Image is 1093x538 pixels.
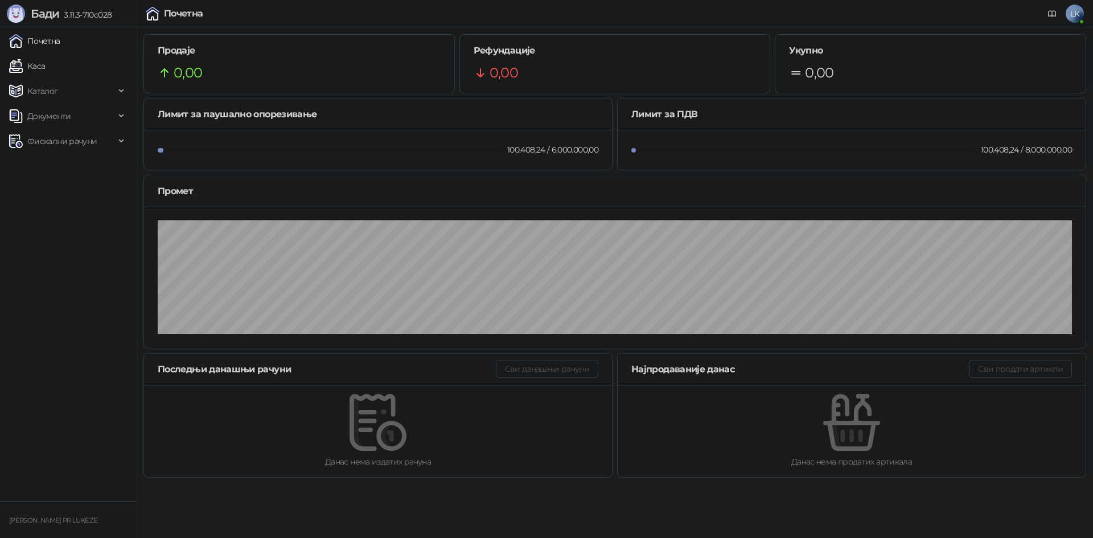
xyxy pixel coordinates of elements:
[9,516,97,524] small: [PERSON_NAME] PR LUKEZE
[474,44,757,58] h5: Рефундације
[505,143,601,156] div: 100.408,24 / 6.000.000,00
[9,30,60,52] a: Почетна
[631,362,969,376] div: Најпродаваније данас
[162,455,594,468] div: Данас нема издатих рачуна
[490,62,518,84] span: 0,00
[158,362,496,376] div: Последњи данашњи рачуни
[174,62,202,84] span: 0,00
[164,9,203,18] div: Почетна
[27,105,71,128] span: Документи
[27,80,58,102] span: Каталог
[496,360,598,378] button: Сви данашњи рачуни
[158,44,441,58] h5: Продаје
[158,184,1072,198] div: Промет
[7,5,25,23] img: Logo
[27,130,97,153] span: Фискални рачуни
[31,7,59,20] span: Бади
[1066,5,1084,23] span: LK
[979,143,1074,156] div: 100.408,24 / 8.000.000,00
[158,107,598,121] div: Лимит за паушално опорезивање
[59,10,112,20] span: 3.11.3-710c028
[631,107,1072,121] div: Лимит за ПДВ
[636,455,1067,468] div: Данас нема продатих артикала
[789,44,1072,58] h5: Укупно
[969,360,1072,378] button: Сви продати артикли
[805,62,833,84] span: 0,00
[1043,5,1061,23] a: Документација
[9,55,45,77] a: Каса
